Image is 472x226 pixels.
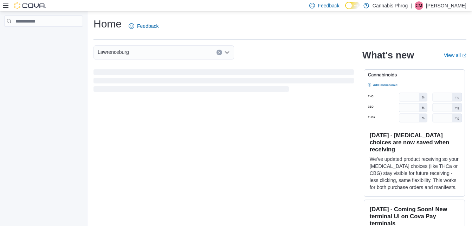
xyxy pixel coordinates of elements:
div: Courtney May [415,1,423,10]
a: Feedback [126,19,161,33]
h3: [DATE] - [MEDICAL_DATA] choices are now saved when receiving [370,132,459,153]
span: CM [416,1,422,10]
h2: What's new [362,50,414,61]
button: Open list of options [224,50,230,55]
nav: Complex example [4,28,83,45]
svg: External link [462,54,466,58]
span: Feedback [318,2,339,9]
p: [PERSON_NAME] [426,1,466,10]
h1: Home [93,17,122,31]
img: Cova [14,2,46,9]
p: Cannabis Phrog [373,1,408,10]
span: Loading [93,71,354,93]
button: Clear input [216,50,222,55]
span: Feedback [137,23,159,30]
a: View allExternal link [444,52,466,58]
span: Lawrenceburg [98,48,129,56]
input: Dark Mode [345,2,360,9]
p: | [410,1,412,10]
p: We've updated product receiving so your [MEDICAL_DATA] choices (like THCa or CBG) stay visible fo... [370,156,459,191]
